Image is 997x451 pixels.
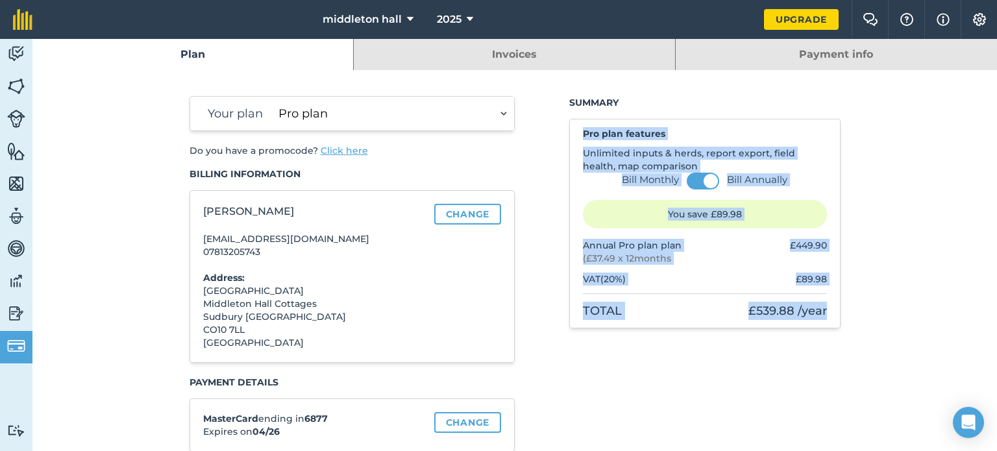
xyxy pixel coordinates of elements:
a: Invoices [354,39,674,70]
img: fieldmargin Logo [13,9,32,30]
div: / year [748,302,827,320]
button: Click here [321,144,368,157]
img: svg+xml;base64,PD94bWwgdmVyc2lvbj0iMS4wIiBlbmNvZGluZz0idXRmLTgiPz4KPCEtLSBHZW5lcmF0b3I6IEFkb2JlIE... [7,110,25,128]
h3: Summary [569,96,841,109]
div: CO10 7LL [203,323,427,336]
img: A question mark icon [899,13,915,26]
img: svg+xml;base64,PHN2ZyB4bWxucz0iaHR0cDovL3d3dy53My5vcmcvMjAwMC9zdmciIHdpZHRoPSI1NiIgaGVpZ2h0PSI2MC... [7,141,25,161]
img: svg+xml;base64,PD94bWwgdmVyc2lvbj0iMS4wIiBlbmNvZGluZz0idXRmLTgiPz4KPCEtLSBHZW5lcmF0b3I6IEFkb2JlIE... [7,271,25,291]
p: You save £89.98 [583,200,827,228]
img: svg+xml;base64,PHN2ZyB4bWxucz0iaHR0cDovL3d3dy53My5vcmcvMjAwMC9zdmciIHdpZHRoPSI1NiIgaGVpZ2h0PSI2MC... [7,174,25,193]
img: svg+xml;base64,PD94bWwgdmVyc2lvbj0iMS4wIiBlbmNvZGluZz0idXRmLTgiPz4KPCEtLSBHZW5lcmF0b3I6IEFkb2JlIE... [7,424,25,437]
strong: 04/26 [252,426,280,437]
img: svg+xml;base64,PD94bWwgdmVyc2lvbj0iMS4wIiBlbmNvZGluZz0idXRmLTgiPz4KPCEtLSBHZW5lcmF0b3I6IEFkb2JlIE... [7,304,25,323]
p: Expires on [203,425,427,438]
label: Bill Annually [727,173,787,186]
strong: MasterCard [203,413,258,424]
a: Change [434,204,501,225]
img: svg+xml;base64,PD94bWwgdmVyc2lvbj0iMS4wIiBlbmNvZGluZz0idXRmLTgiPz4KPCEtLSBHZW5lcmF0b3I6IEFkb2JlIE... [7,44,25,64]
a: Upgrade [764,9,839,30]
a: Change [434,412,501,433]
p: 07813205743 [203,245,427,258]
p: Do you have a promocode? [190,144,515,157]
p: Unlimited inputs & herds, report export, field health, map comparison [583,147,827,173]
span: £449.90 [790,239,827,251]
p: ending in [203,412,427,425]
div: Open Intercom Messenger [953,407,984,438]
div: Middleton Hall Cottages [203,297,427,310]
strong: 6877 [304,413,328,424]
img: svg+xml;base64,PHN2ZyB4bWxucz0iaHR0cDovL3d3dy53My5vcmcvMjAwMC9zdmciIHdpZHRoPSIxNyIgaGVpZ2h0PSIxNy... [937,12,950,27]
h3: Payment details [190,376,515,389]
img: svg+xml;base64,PD94bWwgdmVyc2lvbj0iMS4wIiBlbmNvZGluZz0idXRmLTgiPz4KPCEtLSBHZW5lcmF0b3I6IEFkb2JlIE... [7,206,25,226]
img: svg+xml;base64,PHN2ZyB4bWxucz0iaHR0cDovL3d3dy53My5vcmcvMjAwMC9zdmciIHdpZHRoPSI1NiIgaGVpZ2h0PSI2MC... [7,77,25,96]
span: middleton hall [323,12,402,27]
div: Sudbury [GEOGRAPHIC_DATA] [203,310,427,323]
img: A cog icon [972,13,987,26]
label: Your plan [203,104,264,123]
span: ( £37.49 x 12 months [583,252,682,265]
div: [GEOGRAPHIC_DATA] [203,336,427,349]
div: Total [583,302,622,320]
div: £89.98 [796,273,827,286]
h3: Billing information [190,167,515,180]
img: svg+xml;base64,PD94bWwgdmVyc2lvbj0iMS4wIiBlbmNvZGluZz0idXRmLTgiPz4KPCEtLSBHZW5lcmF0b3I6IEFkb2JlIE... [7,337,25,355]
div: [GEOGRAPHIC_DATA] [203,284,427,297]
label: Bill Monthly [622,173,679,186]
span: £539.88 [748,304,794,318]
div: VAT ( 20 %) [583,273,626,286]
p: [PERSON_NAME] [203,204,427,219]
h4: Pro plan features [583,127,827,140]
span: Annual Pro plan plan [583,239,682,252]
img: svg+xml;base64,PD94bWwgdmVyc2lvbj0iMS4wIiBlbmNvZGluZz0idXRmLTgiPz4KPCEtLSBHZW5lcmF0b3I6IEFkb2JlIE... [7,239,25,258]
img: Two speech bubbles overlapping with the left bubble in the forefront [863,13,878,26]
h4: Address: [203,271,427,284]
a: Plan [32,39,353,70]
a: Payment info [676,39,997,70]
p: [EMAIL_ADDRESS][DOMAIN_NAME] [203,232,427,245]
span: 2025 [437,12,462,27]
